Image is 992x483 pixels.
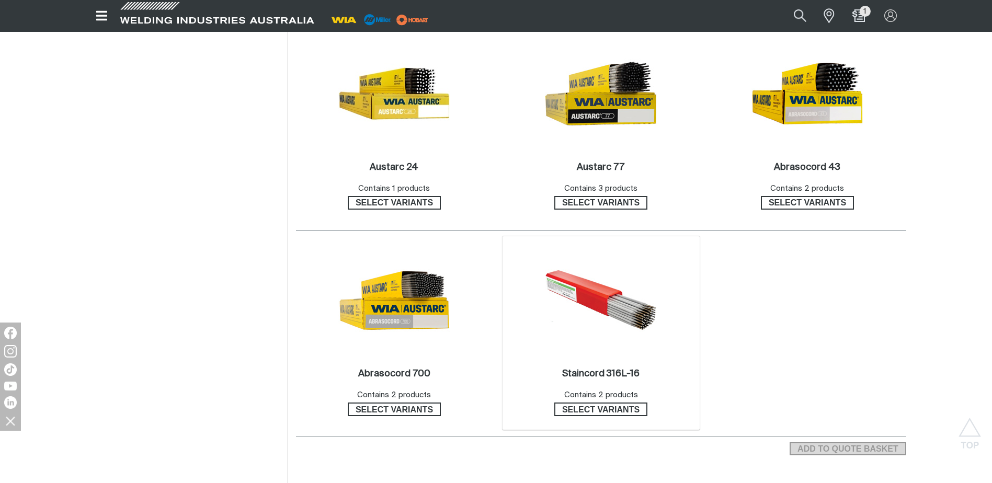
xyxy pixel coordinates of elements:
img: Abrasocord 43 [751,38,863,149]
div: Contains 2 products [564,389,638,401]
img: miller [393,12,431,28]
a: Austarc 77 [577,162,624,174]
a: Abrasocord 700 [358,368,430,380]
a: Select variants of Abrasocord 700 [348,402,441,416]
button: Scroll to top [958,418,982,441]
h2: Austarc 77 [577,163,624,172]
a: Select variants of Austarc 77 [554,196,647,210]
span: Select variants [762,196,853,210]
img: Staincord 316L-16 [545,244,657,356]
h2: Staincord 316L-16 [562,369,640,378]
h2: Abrasocord 43 [774,163,840,172]
span: Select variants [349,196,440,210]
button: Add selected products to the shopping cart [790,442,906,456]
div: Contains 2 products [770,183,844,195]
img: TikTok [4,363,17,376]
img: LinkedIn [4,396,17,409]
img: Instagram [4,345,17,358]
h2: Austarc 24 [370,163,418,172]
img: hide socials [2,412,19,430]
div: Contains 2 products [357,389,431,401]
h2: Abrasocord 700 [358,369,430,378]
img: Facebook [4,327,17,339]
input: Product name or item number... [769,4,818,28]
a: Abrasocord 43 [774,162,840,174]
section: Add to cart control [790,439,906,456]
a: Austarc 24 [370,162,418,174]
span: Select variants [349,402,440,416]
div: Contains 1 products [358,183,430,195]
div: Contains 3 products [564,183,637,195]
a: Select variants of Abrasocord 43 [761,196,854,210]
a: Select variants of Staincord 316L-16 [554,402,647,416]
span: ADD TO QUOTE BASKET [791,442,905,456]
a: Staincord 316L-16 [562,368,640,380]
img: Abrasocord 700 [338,244,450,356]
a: Select variants of Austarc 24 [348,196,441,210]
a: miller [393,16,431,24]
img: Austarc 24 [338,38,450,149]
span: Select variants [555,402,646,416]
img: Austarc 77 [545,38,657,149]
button: Search products [782,4,818,28]
img: YouTube [4,382,17,390]
span: Select variants [555,196,646,210]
